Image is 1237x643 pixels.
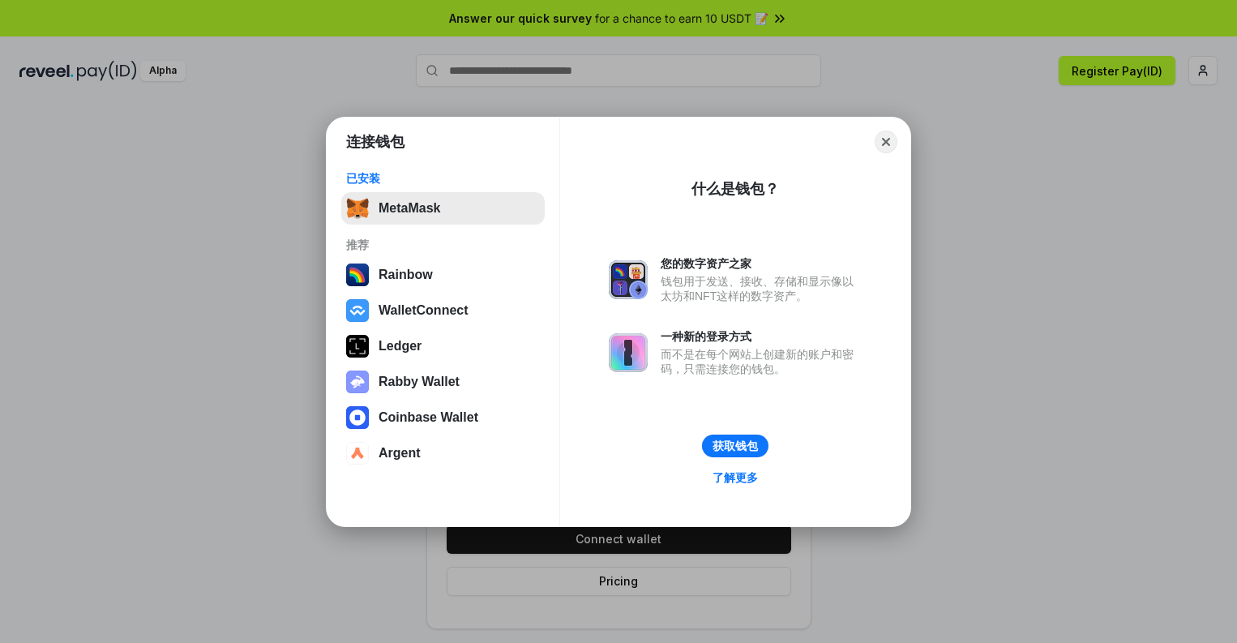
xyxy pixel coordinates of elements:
div: 钱包用于发送、接收、存储和显示像以太坊和NFT这样的数字资产。 [661,274,862,303]
div: MetaMask [379,201,440,216]
button: Coinbase Wallet [341,401,545,434]
div: Rabby Wallet [379,375,460,389]
div: 了解更多 [713,470,758,485]
img: svg+xml,%3Csvg%20xmlns%3D%22http%3A%2F%2Fwww.w3.org%2F2000%2Fsvg%22%20fill%3D%22none%22%20viewBox... [346,371,369,393]
img: svg+xml,%3Csvg%20xmlns%3D%22http%3A%2F%2Fwww.w3.org%2F2000%2Fsvg%22%20width%3D%2228%22%20height%3... [346,335,369,358]
button: 获取钱包 [702,435,768,457]
div: 已安装 [346,171,540,186]
button: Ledger [341,330,545,362]
button: MetaMask [341,192,545,225]
button: Close [875,131,897,153]
div: Coinbase Wallet [379,410,478,425]
img: svg+xml,%3Csvg%20width%3D%2228%22%20height%3D%2228%22%20viewBox%3D%220%200%2028%2028%22%20fill%3D... [346,406,369,429]
div: 获取钱包 [713,439,758,453]
img: svg+xml,%3Csvg%20width%3D%2228%22%20height%3D%2228%22%20viewBox%3D%220%200%2028%2028%22%20fill%3D... [346,299,369,322]
div: 而不是在每个网站上创建新的账户和密码，只需连接您的钱包。 [661,347,862,376]
button: Argent [341,437,545,469]
img: svg+xml,%3Csvg%20xmlns%3D%22http%3A%2F%2Fwww.w3.org%2F2000%2Fsvg%22%20fill%3D%22none%22%20viewBox... [609,260,648,299]
div: 一种新的登录方式 [661,329,862,344]
div: 什么是钱包？ [691,179,779,199]
div: WalletConnect [379,303,469,318]
div: Rainbow [379,268,433,282]
button: Rabby Wallet [341,366,545,398]
div: Argent [379,446,421,461]
img: svg+xml,%3Csvg%20width%3D%2228%22%20height%3D%2228%22%20viewBox%3D%220%200%2028%2028%22%20fill%3D... [346,442,369,465]
button: Rainbow [341,259,545,291]
img: svg+xml,%3Csvg%20fill%3D%22none%22%20height%3D%2233%22%20viewBox%3D%220%200%2035%2033%22%20width%... [346,197,369,220]
img: svg+xml,%3Csvg%20width%3D%22120%22%20height%3D%22120%22%20viewBox%3D%220%200%20120%20120%22%20fil... [346,264,369,286]
button: WalletConnect [341,294,545,327]
img: svg+xml,%3Csvg%20xmlns%3D%22http%3A%2F%2Fwww.w3.org%2F2000%2Fsvg%22%20fill%3D%22none%22%20viewBox... [609,333,648,372]
a: 了解更多 [703,467,768,488]
div: 推荐 [346,238,540,252]
div: 您的数字资产之家 [661,256,862,271]
div: Ledger [379,339,422,354]
h1: 连接钱包 [346,132,404,152]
